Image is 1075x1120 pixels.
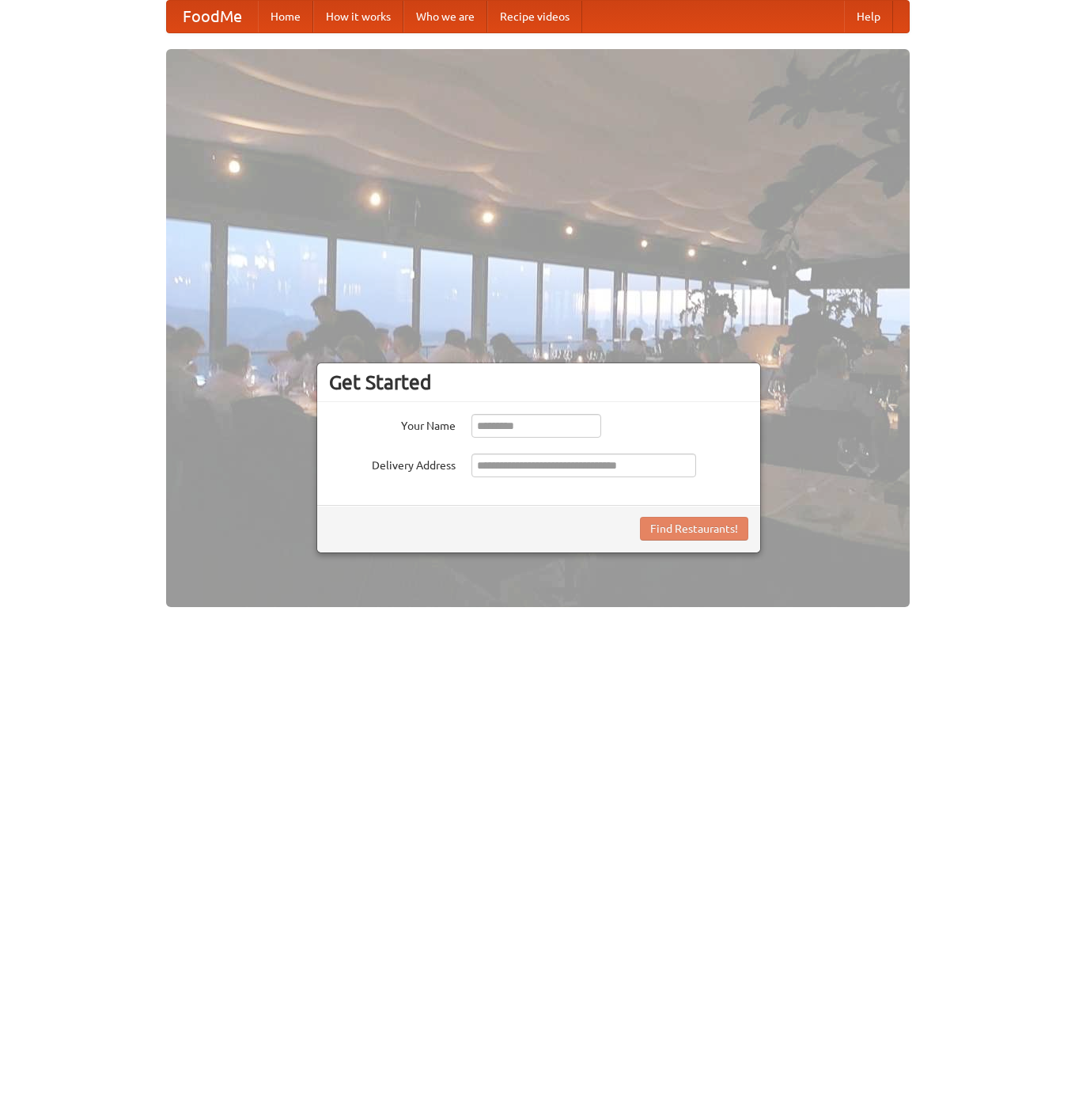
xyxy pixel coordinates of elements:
[329,454,456,473] label: Delivery Address
[167,1,258,32] a: FoodMe
[487,1,582,32] a: Recipe videos
[258,1,313,32] a: Home
[329,370,748,394] h3: Get Started
[329,414,456,434] label: Your Name
[640,517,748,541] button: Find Restaurants!
[403,1,487,32] a: Who we are
[844,1,893,32] a: Help
[313,1,403,32] a: How it works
